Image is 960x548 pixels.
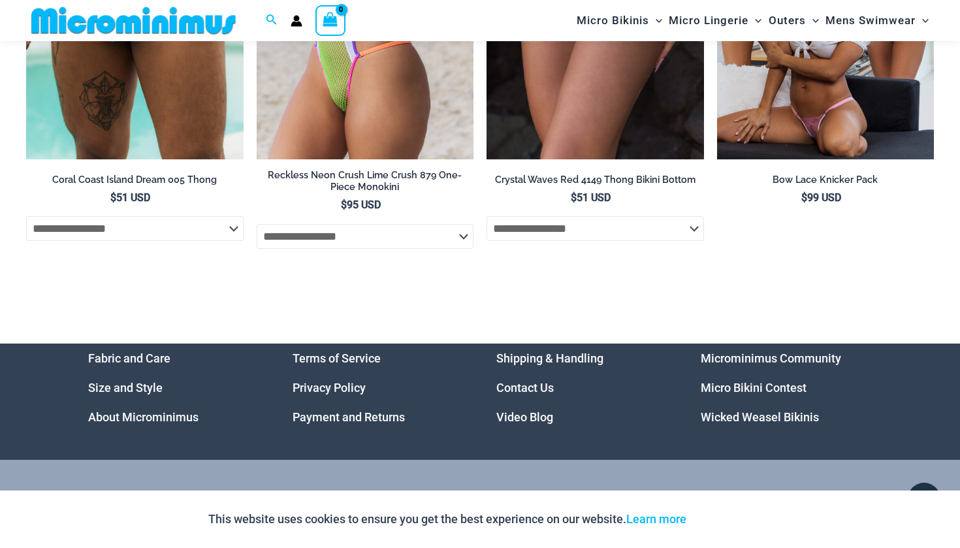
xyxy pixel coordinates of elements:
nav: Site Navigation [571,2,934,39]
span: $ [801,191,807,204]
nav: Menu [293,344,464,432]
aside: Footer Widget 2 [293,344,464,432]
span: Menu Toggle [748,4,761,37]
nav: Menu [88,344,260,432]
bdi: 95 USD [341,199,381,211]
aside: Footer Widget 3 [496,344,668,432]
a: OutersMenu ToggleMenu Toggle [765,4,822,37]
a: Crystal Waves Red 4149 Thong Bikini Bottom [487,174,704,191]
a: Size and Style [88,381,163,395]
a: Micro BikinisMenu ToggleMenu Toggle [573,4,665,37]
a: Micro LingerieMenu ToggleMenu Toggle [665,4,765,37]
p: This website uses cookies to ensure you get the best experience on our website. [208,509,686,529]
span: $ [341,199,347,211]
h2: Crystal Waves Red 4149 Thong Bikini Bottom [487,174,704,186]
span: $ [110,191,116,204]
img: MM SHOP LOGO FLAT [26,6,241,35]
span: Outers [769,4,806,37]
a: Fabric and Care [88,351,170,365]
a: Microminimus Community [701,351,841,365]
a: About Microminimus [88,410,199,424]
a: Search icon link [266,12,278,29]
nav: Menu [496,344,668,432]
a: Micro Bikini Contest [701,381,807,395]
a: Privacy Policy [293,381,366,395]
h2: Coral Coast Island Dream 005 Thong [26,174,244,186]
a: Shipping & Handling [496,351,603,365]
h2: Bow Lace Knicker Pack [717,174,935,186]
a: Terms of Service [293,351,381,365]
span: Mens Swimwear [825,4,916,37]
aside: Footer Widget 1 [88,344,260,432]
a: Payment and Returns [293,410,405,424]
span: Menu Toggle [806,4,819,37]
a: Reckless Neon Crush Lime Crush 879 One-Piece Monokini [257,169,474,199]
bdi: 51 USD [571,191,611,204]
span: Micro Bikinis [577,4,649,37]
h2: Reckless Neon Crush Lime Crush 879 One-Piece Monokini [257,169,474,193]
a: Coral Coast Island Dream 005 Thong [26,174,244,191]
bdi: 51 USD [110,191,150,204]
a: Mens SwimwearMenu ToggleMenu Toggle [822,4,932,37]
a: Wicked Weasel Bikinis [701,410,819,424]
a: View Shopping Cart, empty [315,5,345,35]
a: Video Blog [496,410,553,424]
a: Account icon link [291,15,302,27]
aside: Footer Widget 4 [701,344,872,432]
nav: Menu [701,344,872,432]
a: Learn more [626,512,686,526]
span: Micro Lingerie [669,4,748,37]
bdi: 99 USD [801,191,841,204]
span: Menu Toggle [649,4,662,37]
a: Contact Us [496,381,554,395]
a: Bow Lace Knicker Pack [717,174,935,191]
button: Accept [696,504,752,535]
span: Menu Toggle [916,4,929,37]
span: $ [571,191,577,204]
